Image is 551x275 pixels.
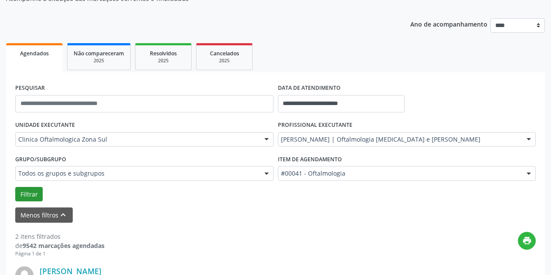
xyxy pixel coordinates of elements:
div: de [15,241,105,250]
div: 2025 [142,58,185,64]
p: Ano de acompanhamento [410,18,487,29]
strong: 9542 marcações agendadas [23,241,105,250]
span: Clinica Oftalmologica Zona Sul [18,135,256,144]
label: Item de agendamento [278,153,342,166]
span: Agendados [20,50,49,57]
span: Todos os grupos e subgrupos [18,169,256,178]
i: print [522,236,532,245]
label: Grupo/Subgrupo [15,153,66,166]
span: Cancelados [210,50,239,57]
label: UNIDADE EXECUTANTE [15,119,75,132]
span: Não compareceram [74,50,124,57]
button: Menos filtroskeyboard_arrow_up [15,207,73,223]
i: keyboard_arrow_up [58,210,68,220]
span: #00041 - Oftalmologia [281,169,518,178]
label: PESQUISAR [15,81,45,95]
button: Filtrar [15,187,43,202]
span: Resolvidos [150,50,177,57]
div: Página 1 de 1 [15,250,105,258]
label: DATA DE ATENDIMENTO [278,81,341,95]
div: 2 itens filtrados [15,232,105,241]
span: [PERSON_NAME] | Oftalmologia [MEDICAL_DATA] e [PERSON_NAME] [281,135,518,144]
div: 2025 [203,58,246,64]
div: 2025 [74,58,124,64]
button: print [518,232,536,250]
label: PROFISSIONAL EXECUTANTE [278,119,352,132]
